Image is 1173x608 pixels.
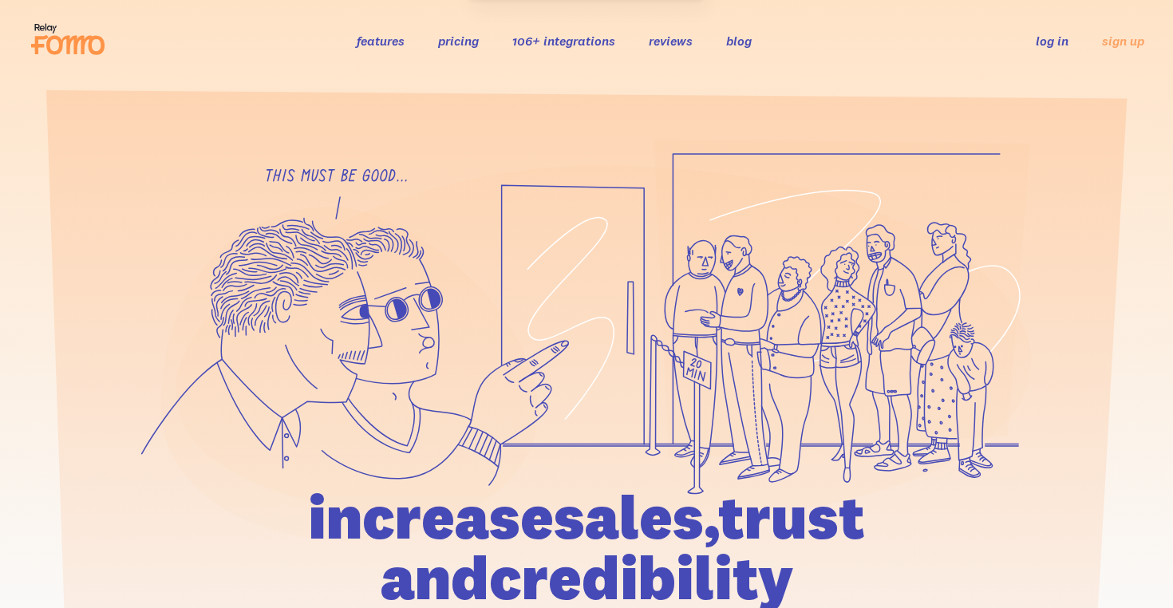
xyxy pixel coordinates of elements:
[438,33,479,49] a: pricing
[1036,33,1068,49] a: log in
[726,33,752,49] a: blog
[649,33,693,49] a: reviews
[512,33,615,49] a: 106+ integrations
[357,33,405,49] a: features
[217,487,956,608] h1: increase sales, trust and credibility
[1102,33,1144,49] a: sign up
